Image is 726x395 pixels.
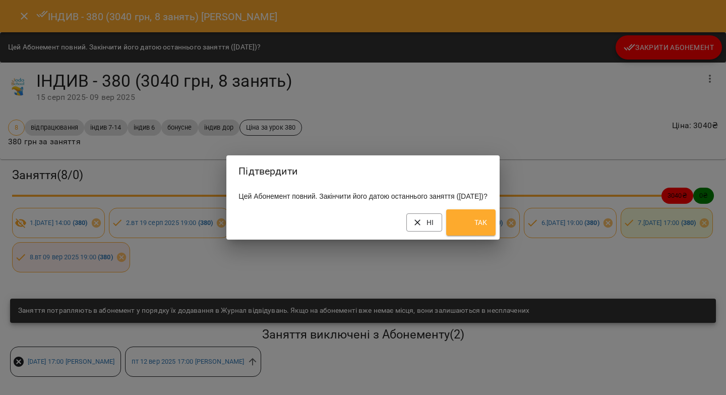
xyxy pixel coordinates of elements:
[406,213,442,232] button: Ні
[238,163,487,179] h2: Підтвердити
[454,212,488,233] span: Так
[414,216,434,229] span: Ні
[446,209,496,236] button: Так
[226,187,499,205] div: Цей Абонемент повний. Закінчити його датою останнього заняття ([DATE])?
